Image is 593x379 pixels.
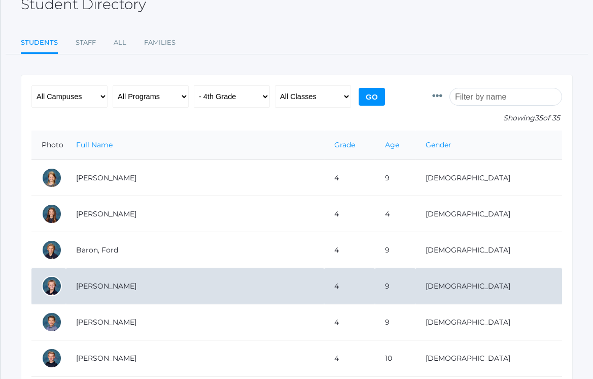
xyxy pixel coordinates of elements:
[415,160,562,196] td: [DEMOGRAPHIC_DATA]
[66,304,324,340] td: [PERSON_NAME]
[21,33,58,54] a: Students
[42,240,62,260] div: Ford Baron
[66,232,324,268] td: Baron, Ford
[324,232,374,268] td: 4
[42,168,62,188] div: Amelia Adams
[76,33,96,53] a: Staff
[42,276,62,296] div: Levi Beaty
[415,304,562,340] td: [DEMOGRAPHIC_DATA]
[415,196,562,232] td: [DEMOGRAPHIC_DATA]
[42,204,62,224] div: Claire Arnold
[324,268,374,304] td: 4
[375,304,415,340] td: 9
[114,33,126,53] a: All
[375,160,415,196] td: 9
[375,196,415,232] td: 4
[324,340,374,376] td: 4
[375,268,415,304] td: 9
[415,232,562,268] td: [DEMOGRAPHIC_DATA]
[31,131,66,160] th: Photo
[324,196,374,232] td: 4
[42,312,62,332] div: James Bernardi
[334,140,355,149] a: Grade
[415,268,562,304] td: [DEMOGRAPHIC_DATA]
[415,340,562,376] td: [DEMOGRAPHIC_DATA]
[66,160,324,196] td: [PERSON_NAME]
[324,304,374,340] td: 4
[375,232,415,268] td: 9
[144,33,176,53] a: Families
[375,340,415,376] td: 10
[449,88,562,106] input: Filter by name
[385,140,399,149] a: Age
[426,140,451,149] a: Gender
[535,113,543,122] span: 35
[42,348,62,368] div: Brody Bigley
[432,113,562,123] p: Showing of 35
[324,160,374,196] td: 4
[66,196,324,232] td: [PERSON_NAME]
[66,340,324,376] td: [PERSON_NAME]
[66,268,324,304] td: [PERSON_NAME]
[359,88,385,106] input: Go
[76,140,113,149] a: Full Name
